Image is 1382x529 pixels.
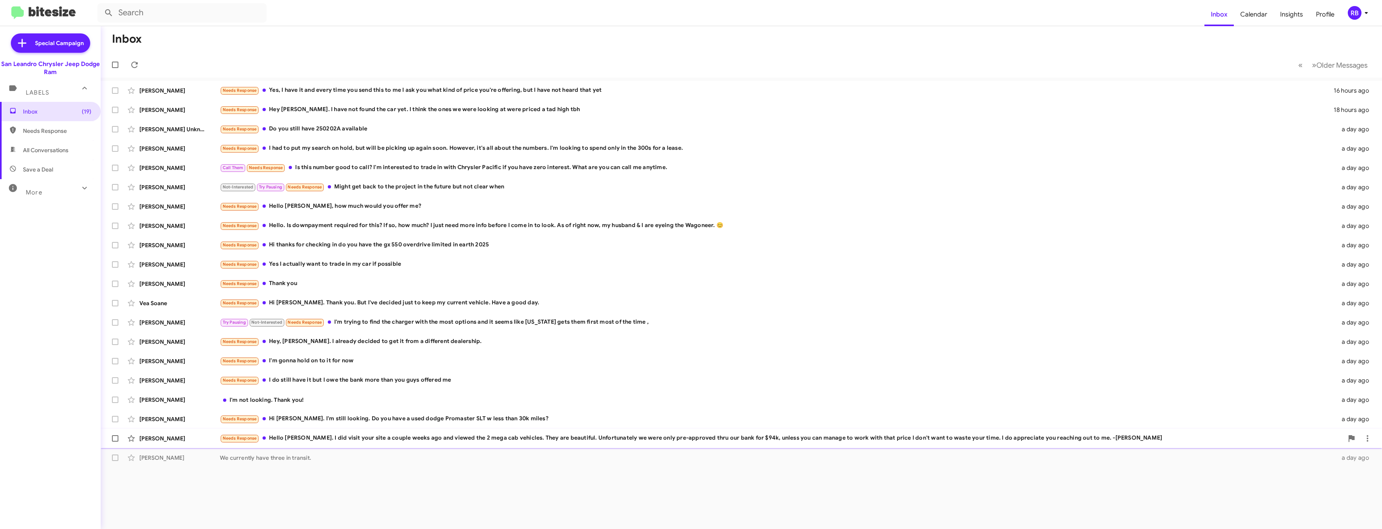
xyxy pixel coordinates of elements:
span: Call Them [223,165,244,170]
span: Inbox [23,107,91,116]
div: a day ago [1332,357,1376,365]
div: [PERSON_NAME] [139,203,220,211]
div: [PERSON_NAME] [139,222,220,230]
span: Needs Response [223,281,257,286]
div: a day ago [1332,396,1376,404]
div: I do still have it but I owe the bank more than you guys offered me [220,376,1332,385]
div: Hi [PERSON_NAME]. I'm still looking. Do you have a used dodge Promaster SLT w less than 30k miles? [220,414,1332,424]
span: Save a Deal [23,165,53,174]
div: a day ago [1332,125,1376,133]
div: a day ago [1332,318,1376,326]
div: a day ago [1332,415,1376,423]
span: Needs Response [223,262,257,267]
div: [PERSON_NAME] [139,396,220,404]
div: 18 hours ago [1332,106,1376,114]
span: Special Campaign [35,39,84,47]
div: [PERSON_NAME] [139,183,220,191]
div: a day ago [1332,338,1376,346]
div: [PERSON_NAME] [139,318,220,326]
span: Needs Response [223,146,257,151]
span: Needs Response [223,242,257,248]
div: a day ago [1332,260,1376,269]
div: a day ago [1332,280,1376,288]
span: Try Pausing [223,320,246,325]
div: a day ago [1332,222,1376,230]
div: a day ago [1332,203,1376,211]
span: All Conversations [23,146,68,154]
div: Is this number good to call? I'm interested to trade in with Chrysler Pacific if you have zero in... [220,163,1332,172]
div: Hello [PERSON_NAME], how much would you offer me? [220,202,1332,211]
div: [PERSON_NAME] [139,106,220,114]
span: Needs Response [249,165,283,170]
div: Hello [PERSON_NAME]. I did visit your site a couple weeks ago and viewed the 2 mega cab vehicles.... [220,434,1343,443]
span: Labels [26,89,49,96]
span: Needs Response [223,223,257,228]
div: Vea Soane [139,299,220,307]
div: a day ago [1332,299,1376,307]
div: [PERSON_NAME] [139,434,220,442]
div: I had to put my search on hold, but will be picking up again soon. However, it's all about the nu... [220,144,1332,153]
div: a day ago [1332,183,1376,191]
div: Might get back to the project in the future but not clear when [220,182,1332,192]
span: » [1312,60,1316,70]
span: Needs Response [223,88,257,93]
div: a day ago [1332,376,1376,384]
div: We currently have three in transit. [220,454,1332,462]
div: Yes, I have it and every time you send this to me I ask you what kind of price you're offering, b... [220,86,1332,95]
div: Hi [PERSON_NAME]. Thank you. But I've decided just to keep my current vehicle. Have a good day. [220,298,1332,308]
span: Needs Response [223,436,257,441]
div: Hey [PERSON_NAME]. I have not found the car yet. I think the ones we were looking at were priced ... [220,105,1332,114]
div: [PERSON_NAME] [139,415,220,423]
span: Needs Response [223,204,257,209]
div: a day ago [1332,454,1376,462]
button: RB [1341,6,1373,20]
span: Not-Interested [223,184,254,190]
span: Older Messages [1316,61,1368,70]
div: [PERSON_NAME] [139,87,220,95]
a: Profile [1310,3,1341,26]
div: [PERSON_NAME] [139,454,220,462]
span: Needs Response [223,300,257,306]
nav: Page navigation example [1294,57,1372,73]
div: [PERSON_NAME] [139,338,220,346]
span: Needs Response [223,358,257,364]
input: Search [97,3,267,23]
div: Yes I actually want to trade in my car if possible [220,260,1332,269]
div: a day ago [1332,241,1376,249]
span: Not-Interested [251,320,282,325]
div: 16 hours ago [1332,87,1376,95]
div: [PERSON_NAME] [139,164,220,172]
div: [PERSON_NAME] Unknown [139,125,220,133]
span: Needs Response [288,184,322,190]
span: Needs Response [288,320,322,325]
a: Special Campaign [11,33,90,53]
div: [PERSON_NAME] [139,376,220,384]
span: « [1298,60,1303,70]
div: RB [1348,6,1361,20]
a: Inbox [1204,3,1234,26]
span: Needs Response [223,378,257,383]
a: Calendar [1234,3,1274,26]
span: Needs Response [223,339,257,344]
div: Do you still have 250202A available [220,124,1332,134]
div: [PERSON_NAME] [139,241,220,249]
span: Needs Response [223,126,257,132]
div: I'm trying to find the charger with the most options and it seems like [US_STATE] gets them first... [220,318,1332,327]
div: [PERSON_NAME] [139,280,220,288]
h1: Inbox [112,33,142,45]
div: Hey, [PERSON_NAME]. I already decided to get it from a different dealership. [220,337,1332,346]
button: Previous [1293,57,1308,73]
div: [PERSON_NAME] [139,357,220,365]
div: Thank you [220,279,1332,288]
button: Next [1307,57,1372,73]
span: Needs Response [23,127,91,135]
div: [PERSON_NAME] [139,260,220,269]
span: (19) [82,107,91,116]
div: [PERSON_NAME] [139,145,220,153]
div: I'm gonna hold on to it for now [220,356,1332,366]
span: More [26,189,42,196]
div: Hello. Is downpayment required for this? If so, how much? I just need more info before I come in ... [220,221,1332,230]
div: Hi thanks for checking in do you have the gx 550 overdrive limited in earth 2025 [220,240,1332,250]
